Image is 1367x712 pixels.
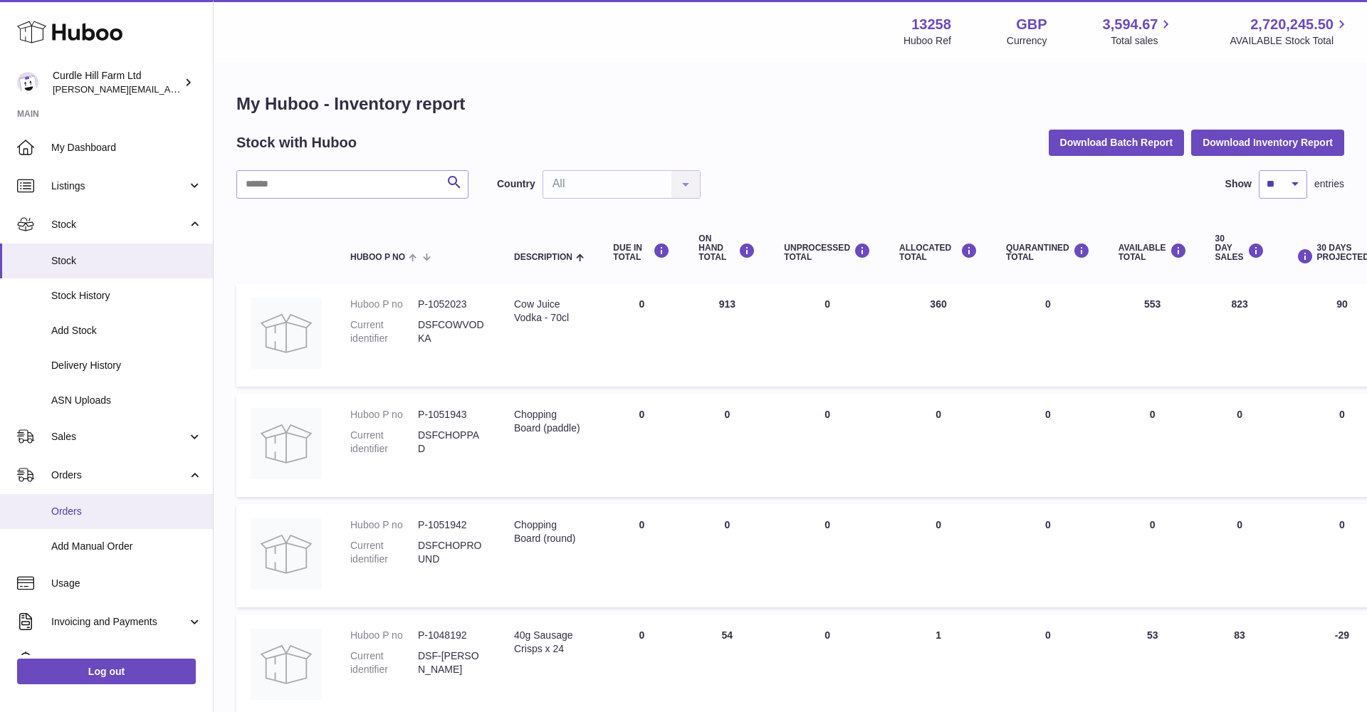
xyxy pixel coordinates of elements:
[514,298,585,325] div: Cow Juice Vodka - 70cl
[1045,629,1051,641] span: 0
[350,408,418,422] dt: Huboo P no
[1201,394,1279,497] td: 0
[885,504,992,607] td: 0
[1225,177,1252,191] label: Show
[51,540,202,553] span: Add Manual Order
[1049,130,1185,155] button: Download Batch Report
[1045,298,1051,310] span: 0
[613,243,670,262] div: DUE IN TOTAL
[350,318,418,345] dt: Current identifier
[514,408,585,435] div: Chopping Board (paddle)
[599,394,684,497] td: 0
[698,234,755,263] div: ON HAND Total
[251,629,322,700] img: product image
[51,324,202,337] span: Add Stock
[418,518,486,532] dd: P-1051942
[53,83,286,95] span: [PERSON_NAME][EMAIL_ADDRESS][DOMAIN_NAME]
[911,15,951,34] strong: 13258
[1045,519,1051,530] span: 0
[1104,504,1201,607] td: 0
[51,141,202,155] span: My Dashboard
[885,283,992,387] td: 360
[17,659,196,684] a: Log out
[514,253,572,262] span: Description
[418,408,486,422] dd: P-1051943
[599,283,684,387] td: 0
[51,218,187,231] span: Stock
[236,93,1344,115] h1: My Huboo - Inventory report
[1250,15,1334,34] span: 2,720,245.50
[51,430,187,444] span: Sales
[418,318,486,345] dd: DSFCOWVODKA
[514,518,585,545] div: Chopping Board (round)
[684,283,770,387] td: 913
[17,72,38,93] img: charlotte@diddlysquatfarmshop.com
[497,177,535,191] label: Country
[1191,130,1344,155] button: Download Inventory Report
[1016,15,1047,34] strong: GBP
[51,394,202,407] span: ASN Uploads
[418,629,486,642] dd: P-1048192
[1045,409,1051,420] span: 0
[418,649,486,676] dd: DSF-[PERSON_NAME]
[770,394,885,497] td: 0
[770,504,885,607] td: 0
[514,629,585,656] div: 40g Sausage Crisps x 24
[350,629,418,642] dt: Huboo P no
[51,577,202,590] span: Usage
[251,518,322,590] img: product image
[1201,504,1279,607] td: 0
[770,283,885,387] td: 0
[51,505,202,518] span: Orders
[684,504,770,607] td: 0
[51,654,202,667] span: Cases
[51,468,187,482] span: Orders
[684,394,770,497] td: 0
[350,298,418,311] dt: Huboo P no
[350,429,418,456] dt: Current identifier
[51,359,202,372] span: Delivery History
[1201,283,1279,387] td: 823
[885,394,992,497] td: 0
[350,253,405,262] span: Huboo P no
[1230,15,1350,48] a: 2,720,245.50 AVAILABLE Stock Total
[1230,34,1350,48] span: AVAILABLE Stock Total
[1007,34,1047,48] div: Currency
[53,69,181,96] div: Curdle Hill Farm Ltd
[251,408,322,479] img: product image
[599,504,684,607] td: 0
[51,615,187,629] span: Invoicing and Payments
[1104,394,1201,497] td: 0
[350,518,418,532] dt: Huboo P no
[904,34,951,48] div: Huboo Ref
[251,298,322,369] img: product image
[51,179,187,193] span: Listings
[418,539,486,566] dd: DSFCHOPROUND
[418,298,486,311] dd: P-1052023
[1103,15,1175,48] a: 3,594.67 Total sales
[1215,234,1264,263] div: 30 DAY SALES
[1006,243,1090,262] div: QUARANTINED Total
[236,133,357,152] h2: Stock with Huboo
[784,243,871,262] div: UNPROCESSED Total
[51,254,202,268] span: Stock
[350,539,418,566] dt: Current identifier
[899,243,978,262] div: ALLOCATED Total
[1103,15,1158,34] span: 3,594.67
[1314,177,1344,191] span: entries
[51,289,202,303] span: Stock History
[418,429,486,456] dd: DSFCHOPPAD
[1111,34,1174,48] span: Total sales
[1104,283,1201,387] td: 553
[350,649,418,676] dt: Current identifier
[1119,243,1187,262] div: AVAILABLE Total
